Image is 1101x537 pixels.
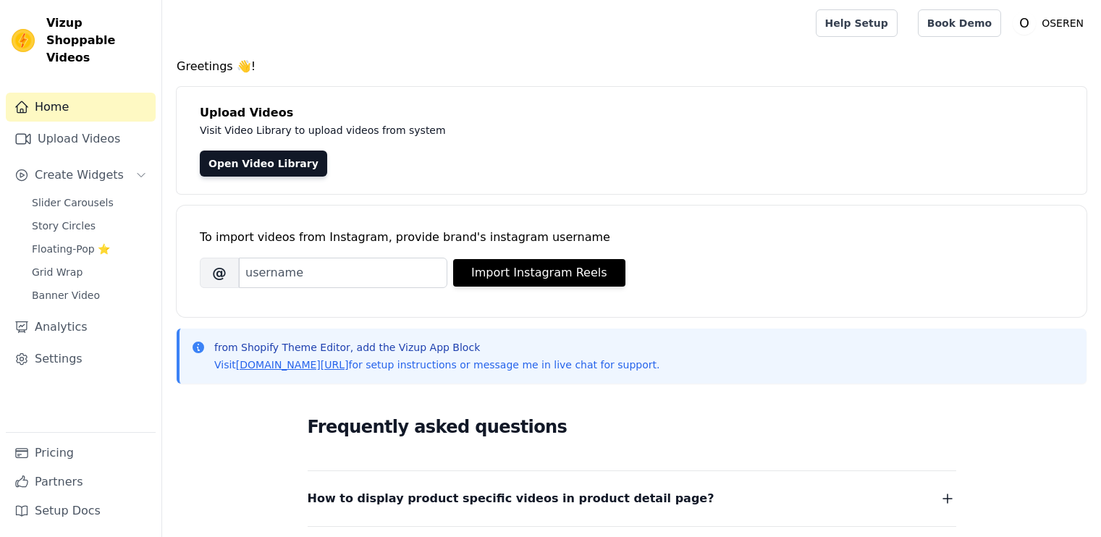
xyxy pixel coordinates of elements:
a: Slider Carousels [23,193,156,213]
h2: Frequently asked questions [308,413,956,441]
a: Grid Wrap [23,262,156,282]
span: Create Widgets [35,166,124,184]
span: Banner Video [32,288,100,303]
input: username [239,258,447,288]
button: Import Instagram Reels [453,259,625,287]
a: Upload Videos [6,124,156,153]
a: Help Setup [816,9,898,37]
a: Home [6,93,156,122]
a: Setup Docs [6,496,156,525]
span: @ [200,258,239,288]
a: [DOMAIN_NAME][URL] [236,359,349,371]
div: To import videos from Instagram, provide brand's instagram username [200,229,1063,246]
button: O OSEREN [1013,10,1089,36]
a: Settings [6,344,156,373]
span: Floating-Pop ⭐ [32,242,110,256]
span: Slider Carousels [32,195,114,210]
a: Partners [6,468,156,496]
h4: Upload Videos [200,104,1063,122]
a: Floating-Pop ⭐ [23,239,156,259]
p: OSEREN [1036,10,1089,36]
button: Create Widgets [6,161,156,190]
span: How to display product specific videos in product detail page? [308,489,714,509]
p: Visit for setup instructions or message me in live chat for support. [214,358,659,372]
a: Book Demo [918,9,1001,37]
h4: Greetings 👋! [177,58,1087,75]
a: Story Circles [23,216,156,236]
button: How to display product specific videos in product detail page? [308,489,956,509]
p: Visit Video Library to upload videos from system [200,122,848,139]
a: Analytics [6,313,156,342]
a: Pricing [6,439,156,468]
span: Story Circles [32,219,96,233]
text: O [1019,16,1029,30]
a: Banner Video [23,285,156,305]
a: Open Video Library [200,151,327,177]
img: Vizup [12,29,35,52]
p: from Shopify Theme Editor, add the Vizup App Block [214,340,659,355]
span: Grid Wrap [32,265,83,279]
span: Vizup Shoppable Videos [46,14,150,67]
